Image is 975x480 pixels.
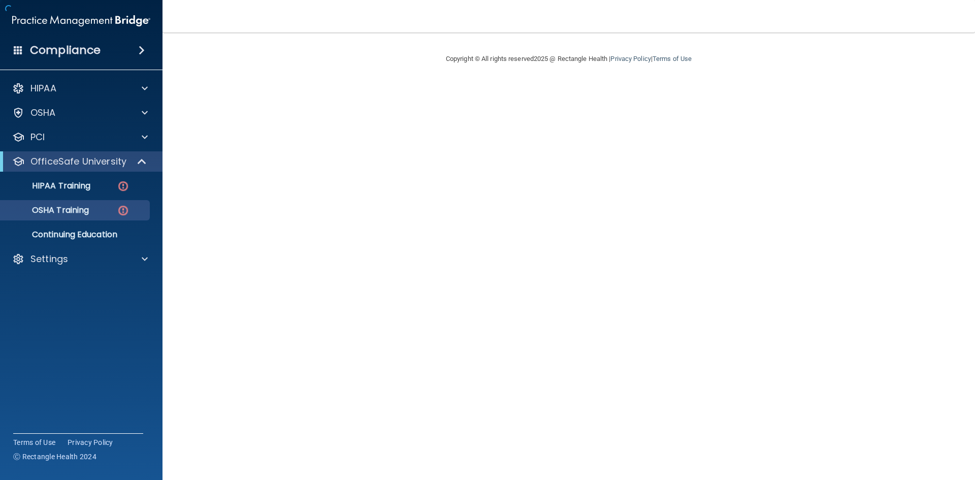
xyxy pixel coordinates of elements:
[12,253,148,265] a: Settings
[7,205,89,215] p: OSHA Training
[13,437,55,447] a: Terms of Use
[30,253,68,265] p: Settings
[12,131,148,143] a: PCI
[30,82,56,94] p: HIPAA
[12,155,147,168] a: OfficeSafe University
[117,204,129,217] img: danger-circle.6113f641.png
[12,11,150,31] img: PMB logo
[7,181,90,191] p: HIPAA Training
[30,43,101,57] h4: Compliance
[68,437,113,447] a: Privacy Policy
[30,107,56,119] p: OSHA
[13,452,96,462] span: Ⓒ Rectangle Health 2024
[653,55,692,62] a: Terms of Use
[7,230,145,240] p: Continuing Education
[610,55,651,62] a: Privacy Policy
[30,131,45,143] p: PCI
[117,180,129,193] img: danger-circle.6113f641.png
[12,107,148,119] a: OSHA
[12,82,148,94] a: HIPAA
[30,155,126,168] p: OfficeSafe University
[383,43,754,75] div: Copyright © All rights reserved 2025 @ Rectangle Health | |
